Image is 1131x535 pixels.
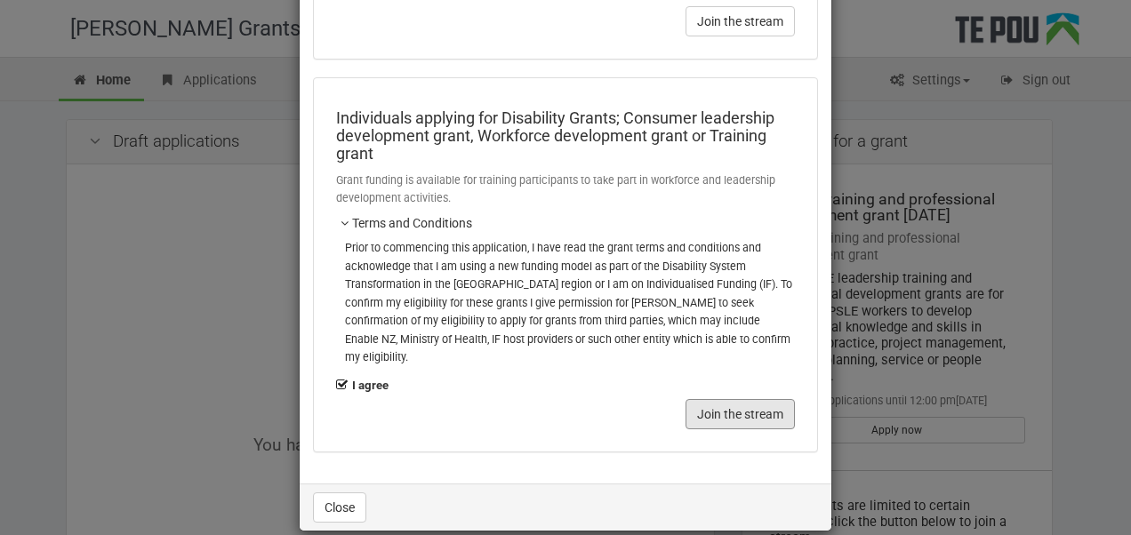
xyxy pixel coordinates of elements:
[336,172,795,208] p: Grant funding is available for training participants to take part in workforce and leadership dev...
[336,376,389,395] label: I agree
[336,109,795,162] h4: Individuals applying for Disability Grants; Consumer leadership development grant, Workforce deve...
[686,6,795,36] button: Join the stream
[345,239,795,367] p: Prior to commencing this application, I have read the grant terms and conditions and acknowledge ...
[686,399,795,429] button: Join the stream
[313,492,366,523] button: Close
[336,217,795,230] h5: Terms and Conditions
